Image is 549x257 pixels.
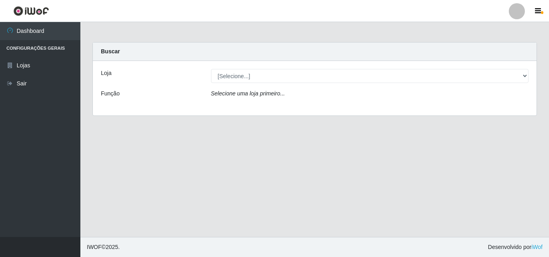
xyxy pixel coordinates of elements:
[531,244,543,250] a: iWof
[101,69,111,77] label: Loja
[101,48,120,55] strong: Buscar
[488,243,543,251] span: Desenvolvido por
[87,244,102,250] span: IWOF
[13,6,49,16] img: CoreUI Logo
[101,89,120,98] label: Função
[211,90,285,97] i: Selecione uma loja primeiro...
[87,243,120,251] span: © 2025 .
